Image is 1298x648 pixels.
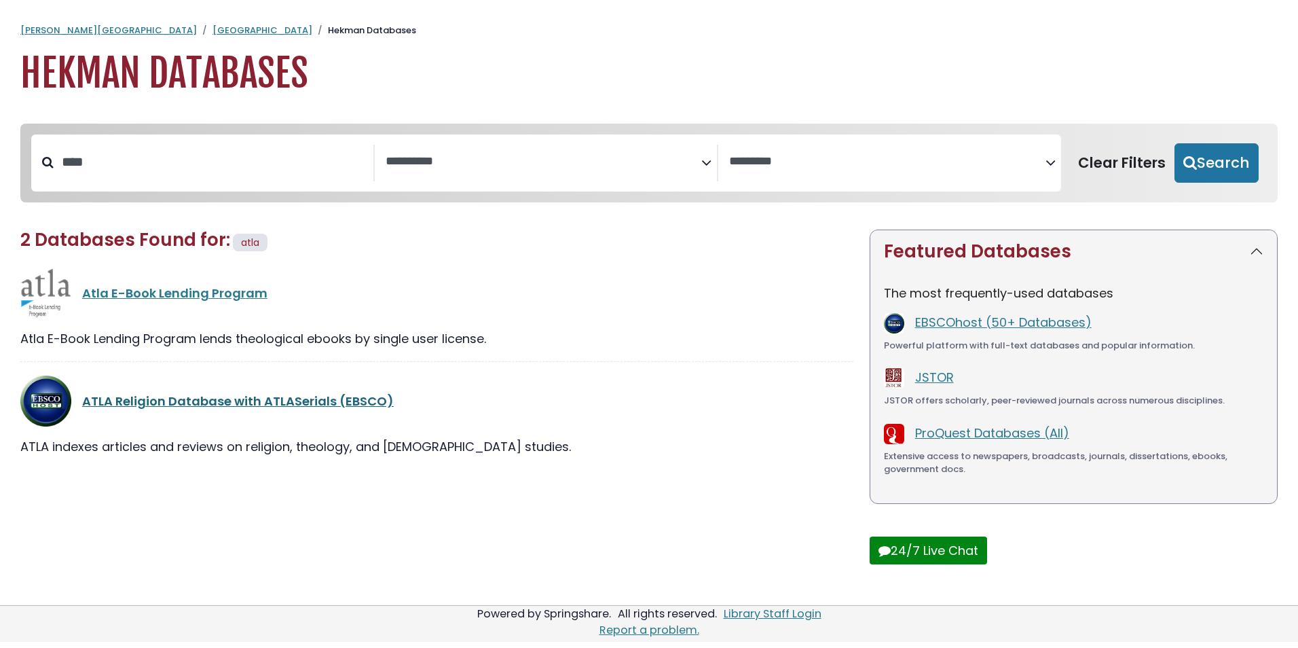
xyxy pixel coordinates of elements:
li: Hekman Databases [312,24,416,37]
button: 24/7 Live Chat [870,537,987,564]
a: EBSCOhost (50+ Databases) [915,314,1092,331]
a: [PERSON_NAME][GEOGRAPHIC_DATA] [20,24,197,37]
div: Atla E-Book Lending Program lends theological ebooks by single user license. [20,329,853,348]
h1: Hekman Databases [20,51,1278,96]
button: Clear Filters [1069,143,1174,183]
div: JSTOR offers scholarly, peer-reviewed journals across numerous disciplines. [884,394,1263,408]
a: ProQuest Databases (All) [915,425,1069,442]
input: Search database by title or keyword [54,151,373,173]
textarea: Search [386,155,701,169]
nav: breadcrumb [20,24,1278,37]
a: [GEOGRAPHIC_DATA] [212,24,312,37]
button: Submit for Search Results [1174,143,1259,183]
div: All rights reserved. [616,606,719,622]
span: 2 Databases Found for: [20,228,230,252]
div: Extensive access to newspapers, broadcasts, journals, dissertations, ebooks, government docs. [884,450,1263,476]
div: ATLA indexes articles and reviews on religion, theology, and [DEMOGRAPHIC_DATA] studies. [20,437,853,456]
textarea: Search [729,155,1045,169]
a: JSTOR [915,369,954,386]
span: atla [241,236,259,249]
p: The most frequently-used databases [884,284,1263,302]
a: Atla E-Book Lending Program [82,285,267,302]
a: ATLA Religion Database with ATLASerials (EBSCO) [82,393,394,410]
a: Report a problem. [599,622,699,638]
a: Library Staff Login [724,606,821,622]
button: Featured Databases [870,230,1277,273]
nav: Search filters [20,124,1278,202]
div: Powered by Springshare. [475,606,613,622]
div: Powerful platform with full-text databases and popular information. [884,339,1263,353]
